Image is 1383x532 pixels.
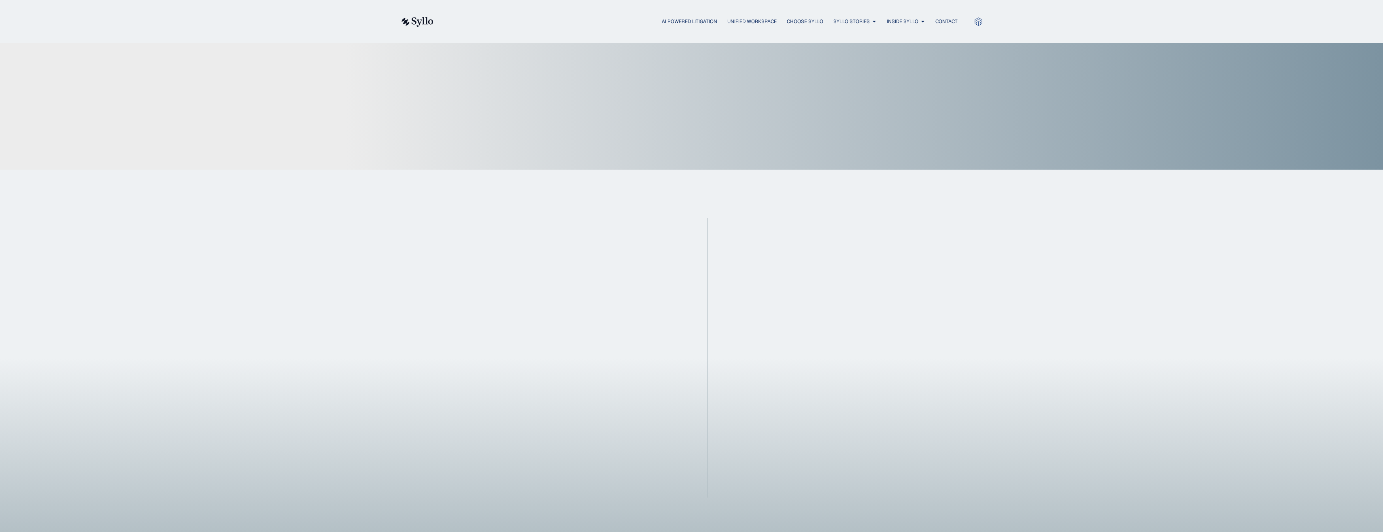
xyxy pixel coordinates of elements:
div: Menu Toggle [450,18,958,26]
a: Unified Workspace [727,18,777,25]
a: AI Powered Litigation [662,18,717,25]
a: Inside Syllo [887,18,918,25]
img: syllo [400,17,433,27]
nav: Menu [450,18,958,26]
a: Contact [935,18,958,25]
a: Choose Syllo [787,18,823,25]
a: Syllo Stories [833,18,870,25]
